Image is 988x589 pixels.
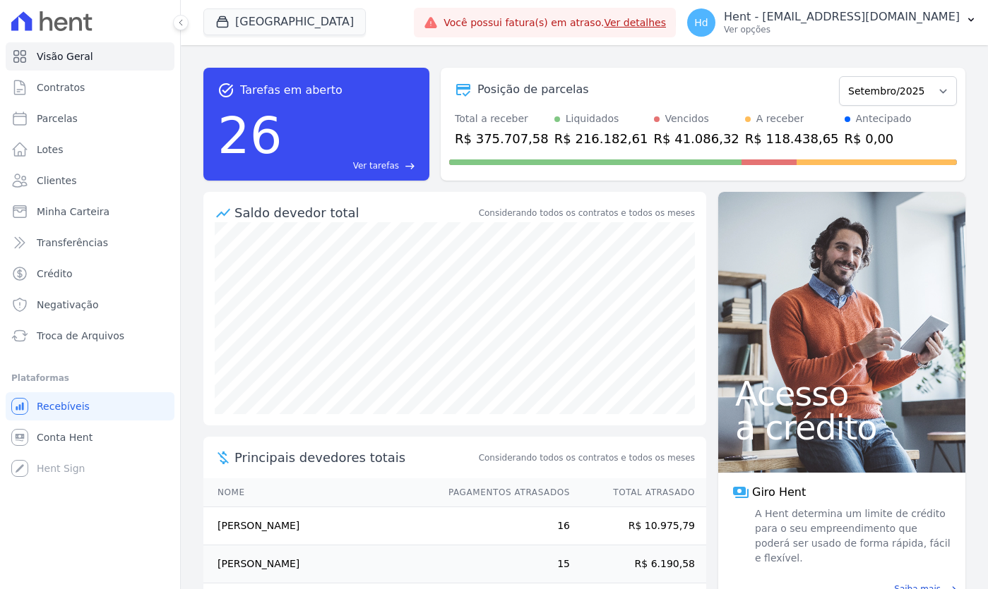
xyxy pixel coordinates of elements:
[554,129,648,148] div: R$ 216.182,61
[6,73,174,102] a: Contratos
[234,448,476,467] span: Principais devedores totais
[435,545,571,583] td: 15
[405,161,415,171] span: east
[288,159,415,172] a: Ver tarefas east
[37,298,99,312] span: Negativação
[37,430,93,444] span: Conta Hent
[6,198,174,226] a: Minha Carteira
[856,111,912,126] div: Antecipado
[37,80,85,95] span: Contratos
[756,111,804,126] div: A receber
[455,111,549,126] div: Total a receber
[11,370,169,387] div: Plataformas
[218,82,234,99] span: task_alt
[6,42,174,71] a: Visão Geral
[455,129,549,148] div: R$ 375.707,58
[724,24,960,35] p: Ver opções
[435,478,571,507] th: Pagamentos Atrasados
[444,16,666,30] span: Você possui fatura(s) em atraso.
[37,399,90,413] span: Recebíveis
[218,99,282,172] div: 26
[37,111,78,126] span: Parcelas
[203,8,366,35] button: [GEOGRAPHIC_DATA]
[571,507,706,545] td: R$ 10.975,79
[676,3,988,42] button: Hd Hent - [EMAIL_ADDRESS][DOMAIN_NAME] Ver opções
[571,478,706,507] th: Total Atrasado
[745,129,839,148] div: R$ 118.438,65
[724,10,960,24] p: Hent - [EMAIL_ADDRESS][DOMAIN_NAME]
[654,129,739,148] div: R$ 41.086,32
[6,260,174,288] a: Crédito
[566,111,619,126] div: Liquidados
[752,506,951,566] span: A Hent determina um limite de crédito para o seu empreendimento que poderá ser usado de forma ráp...
[6,229,174,257] a: Transferências
[479,451,695,464] span: Considerando todos os contratos e todos os meses
[203,478,435,507] th: Nome
[6,423,174,451] a: Conta Hent
[37,236,108,250] span: Transferências
[240,82,343,99] span: Tarefas em aberto
[694,18,708,28] span: Hd
[234,203,476,222] div: Saldo devedor total
[37,49,93,63] span: Visão Geral
[6,392,174,420] a: Recebíveis
[37,174,76,188] span: Clientes
[735,411,948,444] span: a crédito
[604,17,666,28] a: Ver detalhes
[37,205,109,219] span: Minha Carteira
[6,135,174,164] a: Lotes
[479,207,695,219] div: Considerando todos os contratos e todos os meses
[735,377,948,411] span: Acesso
[6,166,174,195] a: Clientes
[571,545,706,583] td: R$ 6.190,58
[752,484,806,501] span: Giro Hent
[37,142,64,157] span: Lotes
[845,129,912,148] div: R$ 0,00
[203,507,435,545] td: [PERSON_NAME]
[37,267,73,281] span: Crédito
[203,545,435,583] td: [PERSON_NAME]
[6,322,174,350] a: Troca de Arquivos
[6,104,174,133] a: Parcelas
[353,159,399,172] span: Ver tarefas
[477,81,589,98] div: Posição de parcelas
[665,111,709,126] div: Vencidos
[6,291,174,319] a: Negativação
[37,329,124,343] span: Troca de Arquivos
[435,507,571,545] td: 16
